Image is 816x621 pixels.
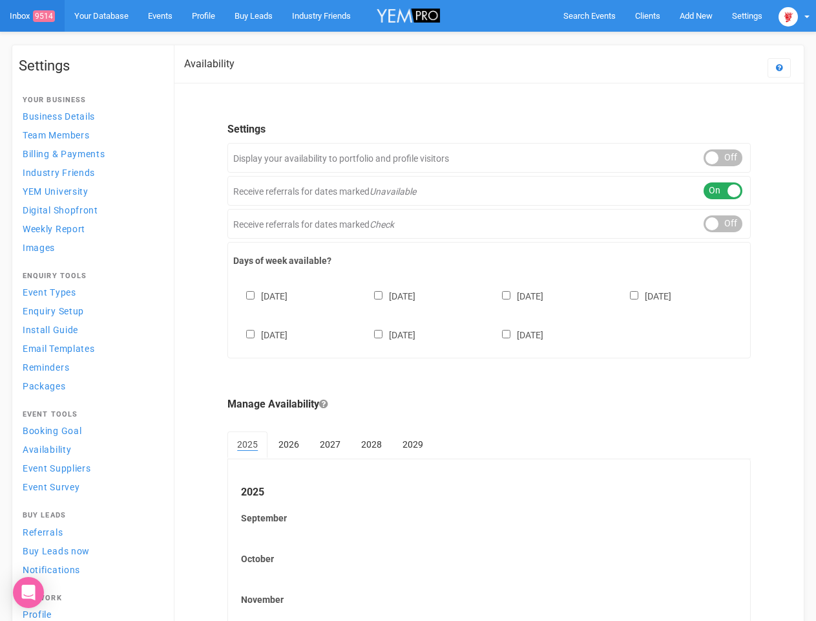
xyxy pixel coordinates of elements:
[23,96,157,104] h4: Your Business
[19,377,161,395] a: Packages
[19,182,161,200] a: YEM University
[351,431,392,457] a: 2028
[233,289,288,303] label: [DATE]
[680,11,713,21] span: Add New
[370,219,394,230] em: Check
[19,126,161,144] a: Team Members
[19,441,161,458] a: Availability
[241,593,737,606] label: November
[563,11,616,21] span: Search Events
[19,561,161,578] a: Notifications
[19,283,161,301] a: Event Types
[23,243,55,253] span: Images
[779,7,798,27] img: open-uri20250107-2-1pbi2ie
[19,340,161,357] a: Email Templates
[19,321,161,338] a: Install Guide
[370,186,416,197] em: Unavailable
[246,330,255,338] input: [DATE]
[227,143,751,173] div: Display your availability to portfolio and profile visitors
[184,58,235,70] h2: Availability
[19,478,161,496] a: Event Survey
[23,444,71,455] span: Availability
[227,122,751,137] legend: Settings
[23,594,157,602] h4: Network
[19,542,161,560] a: Buy Leads now
[23,272,157,280] h4: Enquiry Tools
[19,58,161,74] h1: Settings
[19,422,161,439] a: Booking Goal
[23,306,84,316] span: Enquiry Setup
[489,327,543,342] label: [DATE]
[233,327,288,342] label: [DATE]
[233,254,745,267] label: Days of week available?
[269,431,309,457] a: 2026
[502,330,510,338] input: [DATE]
[635,11,660,21] span: Clients
[227,176,751,206] div: Receive referrals for dates marked
[23,205,98,215] span: Digital Shopfront
[227,397,751,412] legend: Manage Availability
[23,411,157,419] h4: Event Tools
[241,485,737,500] legend: 2025
[19,302,161,320] a: Enquiry Setup
[19,201,161,219] a: Digital Shopfront
[23,565,80,575] span: Notifications
[19,523,161,541] a: Referrals
[19,239,161,256] a: Images
[13,577,44,608] div: Open Intercom Messenger
[23,482,79,492] span: Event Survey
[23,111,95,122] span: Business Details
[361,327,415,342] label: [DATE]
[23,426,81,436] span: Booking Goal
[19,107,161,125] a: Business Details
[23,343,95,354] span: Email Templates
[630,291,638,300] input: [DATE]
[502,291,510,300] input: [DATE]
[246,291,255,300] input: [DATE]
[227,209,751,239] div: Receive referrals for dates marked
[23,325,78,335] span: Install Guide
[33,10,55,22] span: 9514
[617,289,671,303] label: [DATE]
[241,512,737,525] label: September
[23,512,157,519] h4: Buy Leads
[23,381,66,391] span: Packages
[19,220,161,237] a: Weekly Report
[310,431,350,457] a: 2027
[374,330,382,338] input: [DATE]
[393,431,433,457] a: 2029
[241,552,737,565] label: October
[374,291,382,300] input: [DATE]
[227,431,267,459] a: 2025
[361,289,415,303] label: [DATE]
[489,289,543,303] label: [DATE]
[19,459,161,477] a: Event Suppliers
[23,362,69,373] span: Reminders
[23,130,89,140] span: Team Members
[23,287,76,298] span: Event Types
[19,164,161,181] a: Industry Friends
[23,463,91,474] span: Event Suppliers
[19,358,161,376] a: Reminders
[23,224,85,234] span: Weekly Report
[23,149,105,159] span: Billing & Payments
[19,145,161,162] a: Billing & Payments
[23,186,89,197] span: YEM University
